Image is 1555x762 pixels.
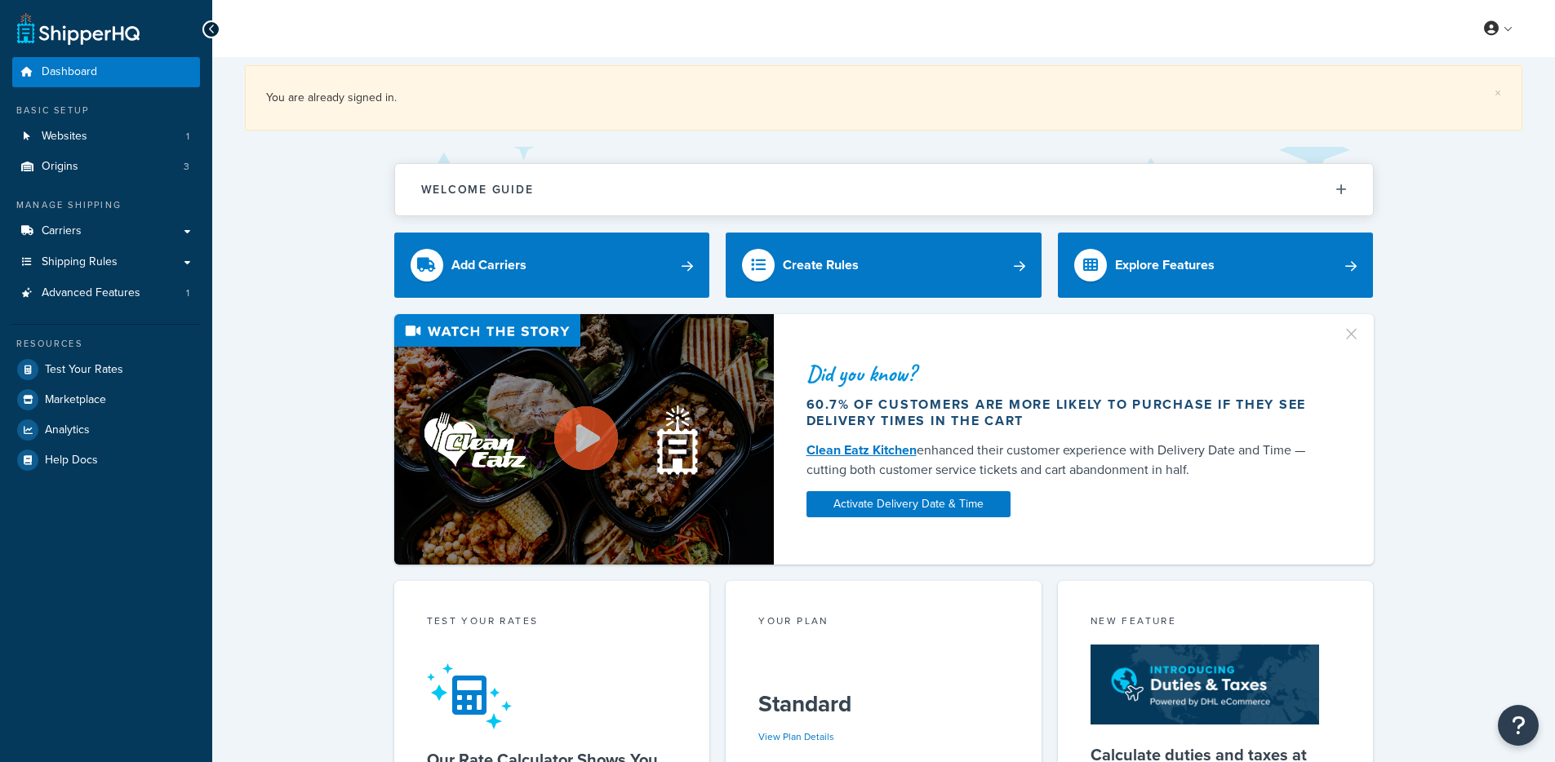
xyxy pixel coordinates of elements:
[806,491,1011,517] a: Activate Delivery Date & Time
[12,415,200,445] a: Analytics
[12,278,200,308] li: Advanced Features
[12,152,200,182] a: Origins3
[45,393,106,407] span: Marketplace
[806,441,917,459] a: Clean Eatz Kitchen
[12,122,200,152] a: Websites1
[12,278,200,308] a: Advanced Features1
[12,198,200,212] div: Manage Shipping
[45,454,98,467] span: Help Docs
[758,691,1009,717] h5: Standard
[1058,233,1374,298] a: Explore Features
[395,164,1373,215] button: Welcome Guide
[394,314,774,565] img: Video thumbnail
[42,130,87,144] span: Websites
[12,104,200,117] div: Basic Setup
[186,286,189,300] span: 1
[421,184,534,196] h2: Welcome Guide
[806,397,1322,429] div: 60.7% of customers are more likely to purchase if they see delivery times in the cart
[45,363,123,377] span: Test Your Rates
[266,86,1501,109] div: You are already signed in.
[12,57,200,87] a: Dashboard
[42,160,78,174] span: Origins
[427,614,678,632] div: Test your rates
[12,337,200,351] div: Resources
[42,224,82,238] span: Carriers
[783,254,859,277] div: Create Rules
[451,254,526,277] div: Add Carriers
[1498,705,1539,746] button: Open Resource Center
[12,152,200,182] li: Origins
[758,729,834,744] a: View Plan Details
[394,233,710,298] a: Add Carriers
[45,423,90,437] span: Analytics
[186,130,189,144] span: 1
[12,385,200,414] a: Marketplace
[42,65,97,79] span: Dashboard
[12,445,200,475] a: Help Docs
[1495,86,1501,100] a: ×
[12,216,200,246] a: Carriers
[12,355,200,384] a: Test Your Rates
[1115,254,1215,277] div: Explore Features
[758,614,1009,632] div: Your Plan
[726,233,1042,298] a: Create Rules
[12,122,200,152] li: Websites
[806,362,1322,385] div: Did you know?
[806,441,1322,480] div: enhanced their customer experience with Delivery Date and Time — cutting both customer service ti...
[42,255,118,269] span: Shipping Rules
[184,160,189,174] span: 3
[12,247,200,277] a: Shipping Rules
[42,286,140,300] span: Advanced Features
[1091,614,1341,632] div: New Feature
